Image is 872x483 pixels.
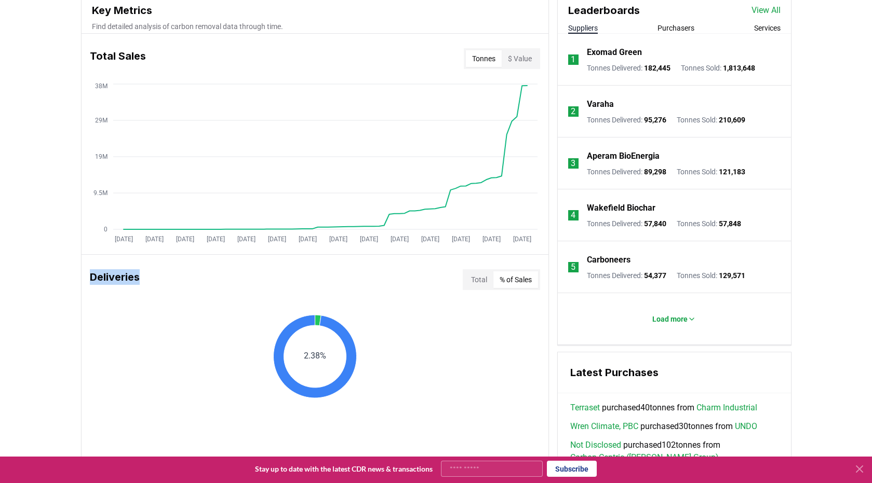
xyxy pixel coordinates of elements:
p: Load more [652,314,688,324]
p: 3 [571,157,575,170]
p: Tonnes Sold : [677,167,745,177]
span: purchased 30 tonnes from [570,420,757,433]
tspan: [DATE] [421,236,439,243]
tspan: [DATE] [237,236,255,243]
p: 4 [571,209,575,222]
a: Terraset [570,402,600,414]
p: Tonnes Delivered : [587,218,666,229]
tspan: 0 [104,226,108,233]
span: 57,840 [644,219,666,228]
tspan: [DATE] [359,236,378,243]
button: Tonnes [466,50,502,67]
tspan: [DATE] [482,236,500,243]
span: 89,298 [644,168,666,176]
tspan: [DATE] [329,236,347,243]
span: 57,848 [719,219,741,228]
span: 121,183 [719,168,745,176]
tspan: [DATE] [513,236,531,243]
tspan: [DATE] [176,236,194,243]
a: Carbon Centric ([PERSON_NAME] Group) [570,451,719,464]
a: Varaha [587,98,614,111]
a: View All [752,4,781,17]
tspan: 19M [95,153,108,160]
p: Tonnes Delivered : [587,270,666,281]
text: 2.38% [304,351,326,361]
p: Tonnes Sold : [677,270,745,281]
p: 5 [571,261,575,273]
tspan: [DATE] [114,236,132,243]
h3: Deliveries [90,269,140,290]
tspan: [DATE] [298,236,316,243]
p: Tonnes Sold : [681,63,755,73]
p: Tonnes Sold : [677,218,741,229]
tspan: [DATE] [206,236,224,243]
h3: Total Sales [90,48,146,69]
p: Find detailed analysis of carbon removal data through time. [92,21,538,32]
span: 129,571 [719,271,745,280]
p: 2 [571,105,575,118]
button: Suppliers [568,23,598,33]
a: Exomad Green [587,46,642,59]
span: purchased 40 tonnes from [570,402,757,414]
a: Charm Industrial [696,402,757,414]
tspan: 38M [95,82,108,90]
button: Purchasers [658,23,694,33]
button: Services [754,23,781,33]
h3: Key Metrics [92,3,538,18]
tspan: [DATE] [390,236,408,243]
span: 1,813,648 [723,64,755,72]
button: Load more [644,309,704,329]
tspan: [DATE] [451,236,469,243]
p: Tonnes Delivered : [587,167,666,177]
h3: Leaderboards [568,3,640,18]
a: UNDO [735,420,757,433]
tspan: 29M [95,117,108,124]
a: Not Disclosed [570,439,621,451]
p: 1 [571,53,575,66]
span: 54,377 [644,271,666,280]
button: Total [465,271,493,288]
p: Tonnes Delivered : [587,115,666,125]
h3: Latest Purchases [570,365,779,380]
span: purchased 102 tonnes from [570,439,779,464]
button: % of Sales [493,271,538,288]
a: Wakefield Biochar [587,202,655,214]
span: 182,445 [644,64,670,72]
tspan: [DATE] [145,236,163,243]
span: 210,609 [719,116,745,124]
tspan: 9.5M [93,189,108,197]
span: 95,276 [644,116,666,124]
p: Tonnes Delivered : [587,63,670,73]
button: $ Value [502,50,538,67]
a: Wren Climate, PBC [570,420,638,433]
p: Tonnes Sold : [677,115,745,125]
tspan: [DATE] [267,236,286,243]
a: Aperam BioEnergia [587,150,660,162]
a: Carboneers [587,254,630,266]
